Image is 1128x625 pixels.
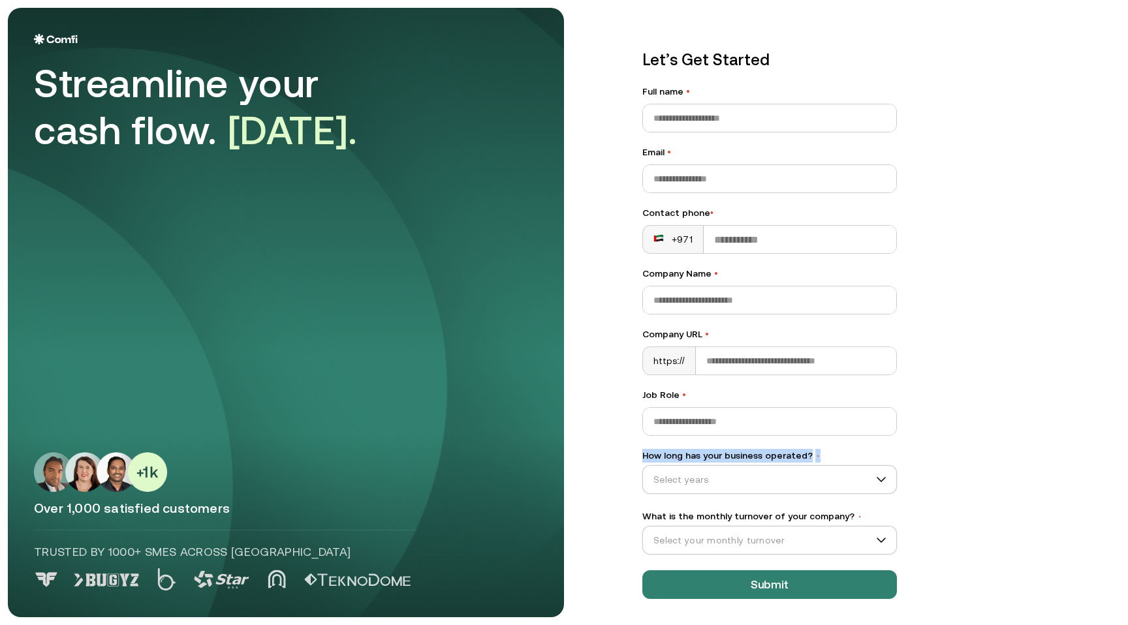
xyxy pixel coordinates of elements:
img: Logo 1 [74,573,139,587]
img: Logo 0 [34,572,59,587]
img: Logo [34,34,78,44]
img: Logo 4 [268,570,286,588]
div: Streamline your cash flow. [34,60,399,154]
span: • [682,389,686,400]
span: [DATE]. [228,108,358,153]
span: • [710,207,713,218]
span: • [714,268,718,279]
label: Job Role [642,388,897,402]
label: What is the monthly turnover of your company? [642,510,897,523]
span: • [705,329,709,339]
span: • [857,512,862,521]
img: Logo 5 [304,573,411,587]
label: How long has your business operated? [642,449,897,463]
label: Company URL [642,328,897,341]
label: Full name [642,85,897,99]
p: Trusted by 1000+ SMEs across [GEOGRAPHIC_DATA] [34,543,417,560]
div: https:// [643,347,696,374]
div: Contact phone [642,206,897,220]
span: • [686,86,690,97]
img: Logo 3 [194,571,249,588]
div: +971 [653,233,693,246]
p: Let’s Get Started [642,48,897,72]
label: Email [642,145,897,159]
label: Company Name [642,267,897,281]
span: • [815,451,821,461]
img: Logo 2 [157,568,176,590]
button: Submit [642,570,897,599]
p: Over 1,000 satisfied customers [34,500,538,517]
span: • [667,147,671,157]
